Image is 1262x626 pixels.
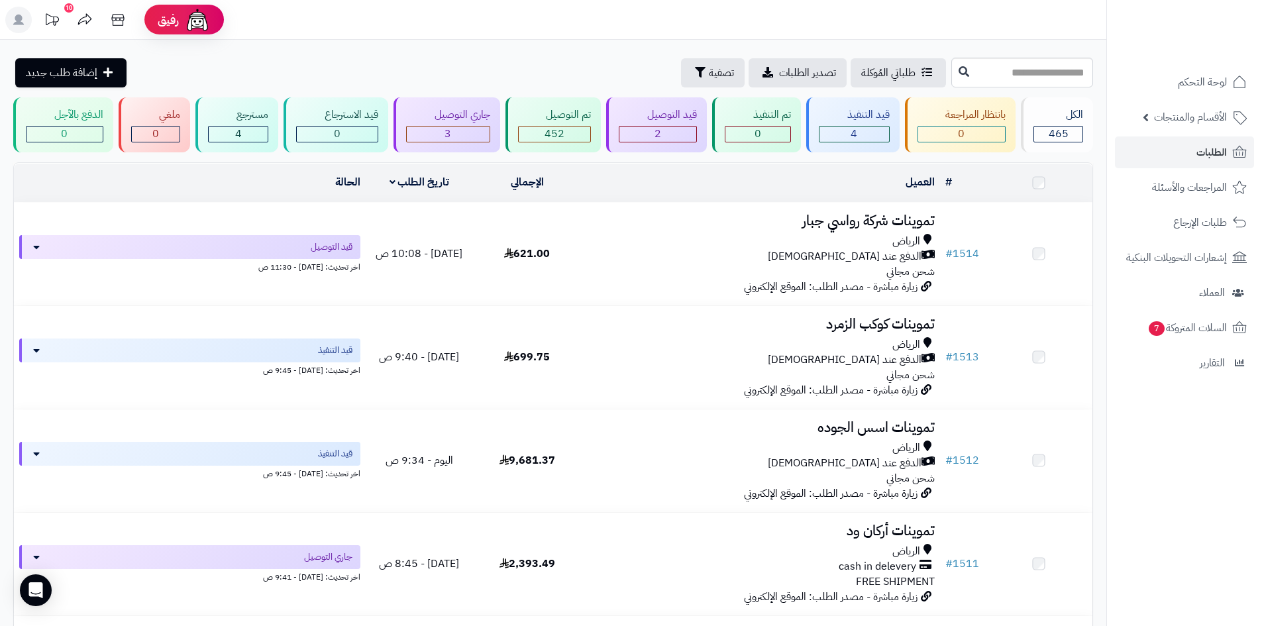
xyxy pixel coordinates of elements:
[749,58,847,87] a: تصدير الطلبات
[184,7,211,33] img: ai-face.png
[1196,143,1227,162] span: الطلبات
[918,127,1006,142] div: 0
[26,127,103,142] div: 0
[744,486,918,501] span: زيارة مباشرة - مصدر الطلب: الموقع الإلكتروني
[19,569,360,583] div: اخر تحديث: [DATE] - 9:41 ص
[886,470,935,486] span: شحن مجاني
[1154,108,1227,127] span: الأقسام والمنتجات
[1172,34,1249,62] img: logo-2.png
[1199,284,1225,302] span: العملاء
[945,349,953,365] span: #
[379,556,459,572] span: [DATE] - 8:45 ص
[586,213,935,229] h3: تموينات شركة رواسي جبار
[1115,172,1254,203] a: المراجعات والأسئلة
[892,441,920,456] span: الرياض
[839,559,916,574] span: cash in delevery
[386,452,453,468] span: اليوم - 9:34 ص
[296,107,378,123] div: قيد الاسترجاع
[407,127,490,142] div: 3
[856,574,935,590] span: FREE SHIPMENT
[518,107,592,123] div: تم التوصيل
[681,58,745,87] button: تصفية
[500,556,555,572] span: 2,393.49
[20,574,52,606] div: Open Intercom Messenger
[744,279,918,295] span: زيارة مباشرة - مصدر الطلب: الموقع الإلكتروني
[19,466,360,480] div: اخر تحديث: [DATE] - 9:45 ص
[209,127,268,142] div: 4
[906,174,935,190] a: العميل
[779,65,836,81] span: تصدير الطلبات
[1173,213,1227,232] span: طلبات الإرجاع
[445,126,451,142] span: 3
[918,107,1006,123] div: بانتظار المراجعة
[61,126,68,142] span: 0
[1200,354,1225,372] span: التقارير
[619,107,697,123] div: قيد التوصيل
[655,126,661,142] span: 2
[19,259,360,273] div: اخر تحديث: [DATE] - 11:30 ص
[1152,178,1227,197] span: المراجعات والأسئلة
[334,126,341,142] span: 0
[851,58,946,87] a: طلباتي المُوكلة
[1147,319,1227,337] span: السلات المتروكة
[208,107,268,123] div: مسترجع
[804,97,902,152] a: قيد التنفيذ 4
[1115,242,1254,274] a: إشعارات التحويلات البنكية
[945,452,953,468] span: #
[64,3,74,13] div: 10
[744,589,918,605] span: زيارة مباشرة - مصدر الطلب: الموقع الإلكتروني
[819,127,889,142] div: 4
[391,97,503,152] a: جاري التوصيل 3
[768,249,921,264] span: الدفع عند [DEMOGRAPHIC_DATA]
[1049,126,1069,142] span: 465
[193,97,281,152] a: مسترجع 4
[379,349,459,365] span: [DATE] - 9:40 ص
[511,174,544,190] a: الإجمالي
[318,447,352,460] span: قيد التنفيذ
[504,246,550,262] span: 621.00
[406,107,490,123] div: جاري التوصيل
[744,382,918,398] span: زيارة مباشرة - مصدر الطلب: الموقع الإلكتروني
[710,97,804,152] a: تم التنفيذ 0
[586,523,935,539] h3: تموينات أركان ود
[19,362,360,376] div: اخر تحديث: [DATE] - 9:45 ص
[1149,321,1165,336] span: 7
[116,97,193,152] a: ملغي 0
[131,107,181,123] div: ملغي
[304,550,352,564] span: جاري التوصيل
[35,7,68,36] a: تحديثات المنصة
[235,126,242,142] span: 4
[1033,107,1083,123] div: الكل
[1115,347,1254,379] a: التقارير
[297,127,378,142] div: 0
[945,349,979,365] a: #1513
[945,246,953,262] span: #
[376,246,462,262] span: [DATE] - 10:08 ص
[892,337,920,352] span: الرياض
[619,127,696,142] div: 2
[15,58,127,87] a: إضافة طلب جديد
[886,367,935,383] span: شحن مجاني
[945,246,979,262] a: #1514
[132,127,180,142] div: 0
[755,126,761,142] span: 0
[902,97,1019,152] a: بانتظار المراجعة 0
[335,174,360,190] a: الحالة
[1115,207,1254,238] a: طلبات الإرجاع
[500,452,555,468] span: 9,681.37
[892,544,920,559] span: الرياض
[945,174,952,190] a: #
[318,344,352,357] span: قيد التنفيذ
[768,456,921,471] span: الدفع عند [DEMOGRAPHIC_DATA]
[281,97,391,152] a: قيد الاسترجاع 0
[158,12,179,28] span: رفيق
[958,126,965,142] span: 0
[709,65,734,81] span: تصفية
[504,349,550,365] span: 699.75
[1115,136,1254,168] a: الطلبات
[545,126,564,142] span: 452
[586,420,935,435] h3: تموينات اسس الجوده
[604,97,710,152] a: قيد التوصيل 2
[11,97,116,152] a: الدفع بالآجل 0
[1018,97,1096,152] a: الكل465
